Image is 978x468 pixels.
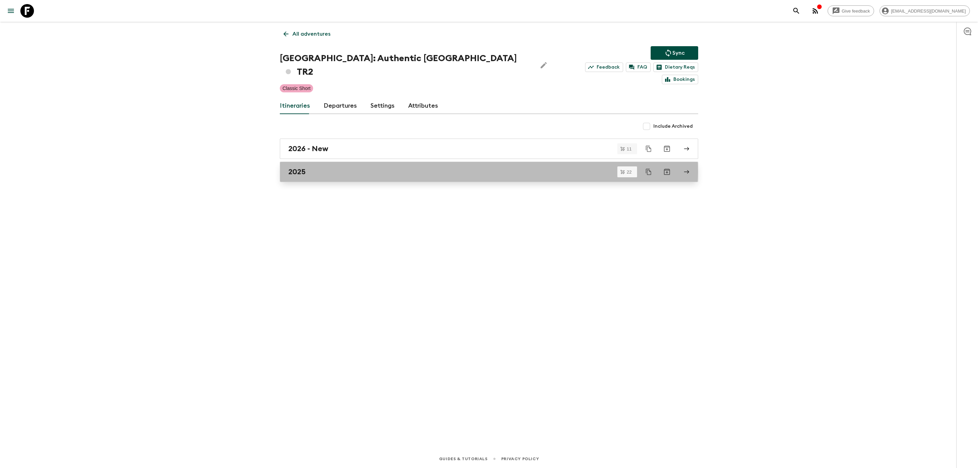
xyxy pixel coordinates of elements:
[370,98,395,114] a: Settings
[585,62,623,72] a: Feedback
[280,162,698,182] a: 2025
[672,49,685,57] p: Sync
[660,165,674,179] button: Archive
[283,85,310,92] p: Classic Short
[887,8,970,14] span: [EMAIL_ADDRESS][DOMAIN_NAME]
[288,167,306,176] h2: 2025
[651,46,698,60] button: Sync adventure departures to the booking engine
[642,143,655,155] button: Duplicate
[324,98,357,114] a: Departures
[501,455,539,463] a: Privacy Policy
[288,144,328,153] h2: 2026 - New
[280,98,310,114] a: Itineraries
[790,4,803,18] button: search adventures
[642,166,655,178] button: Duplicate
[4,4,18,18] button: menu
[439,455,488,463] a: Guides & Tutorials
[623,147,636,151] span: 11
[626,62,651,72] a: FAQ
[280,139,698,159] a: 2026 - New
[537,52,550,79] button: Edit Adventure Title
[408,98,438,114] a: Attributes
[662,75,698,84] a: Bookings
[653,123,693,130] span: Include Archived
[660,142,674,156] button: Archive
[292,30,330,38] p: All adventures
[280,27,334,41] a: All adventures
[623,170,636,174] span: 22
[880,5,970,16] div: [EMAIL_ADDRESS][DOMAIN_NAME]
[838,8,874,14] span: Give feedback
[653,62,698,72] a: Dietary Reqs
[828,5,874,16] a: Give feedback
[280,52,531,79] h1: [GEOGRAPHIC_DATA]: Authentic [GEOGRAPHIC_DATA] TR2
